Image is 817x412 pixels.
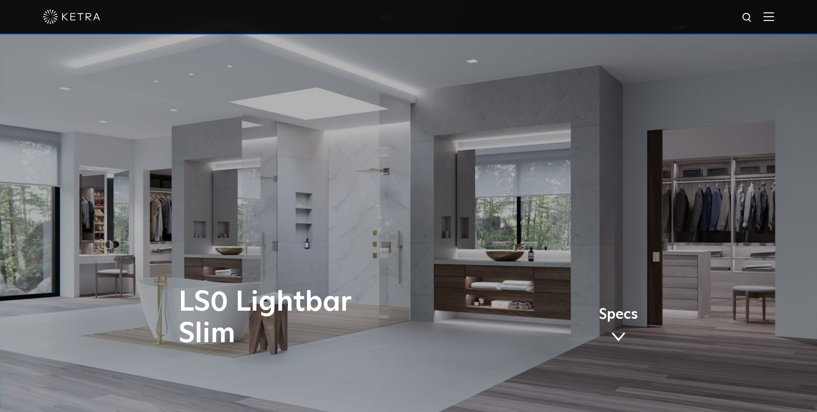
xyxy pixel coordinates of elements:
img: ketra-logo-2019-white [43,10,100,24]
span: Specs [599,308,638,322]
img: search icon [742,12,753,24]
a: Specs [599,308,638,345]
h1: LS0 Lightbar Slim [179,287,448,350]
img: Hamburger%20Nav.svg [764,12,774,21]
